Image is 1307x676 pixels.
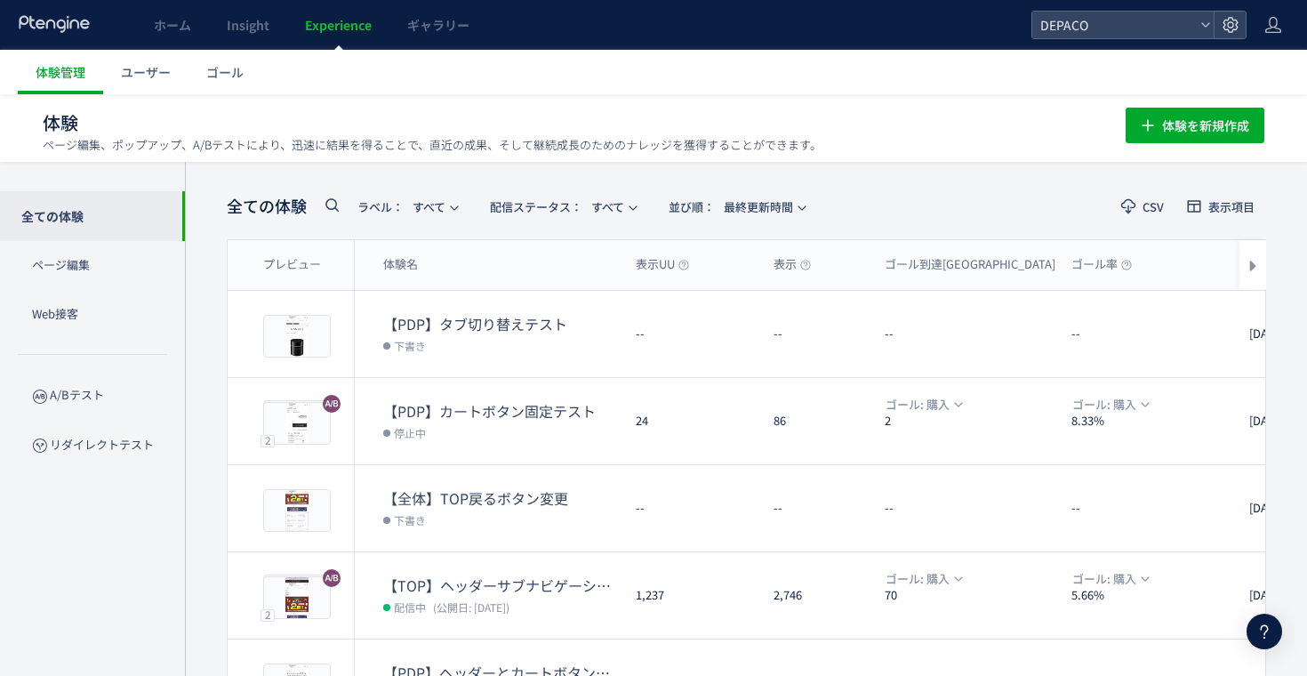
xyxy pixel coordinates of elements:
[43,110,1086,136] h1: 体験
[1110,192,1175,221] button: CSV
[264,490,330,531] img: 6c860eb7488cc51f641869b75320fc551760074156259.jpeg
[305,16,372,34] span: Experience
[383,256,418,273] span: 体験名
[621,465,759,551] div: --
[874,395,972,414] button: ゴール: 購入
[36,63,85,81] span: 体験管理
[759,465,870,551] div: --
[357,192,445,221] span: すべて
[478,192,646,221] button: 配信ステータス​：すべて
[1035,12,1193,38] span: DEPACO
[759,291,870,377] div: --
[886,569,950,589] span: ゴール: 購入
[885,413,1057,430] dt: 2
[407,16,469,34] span: ギャラリー
[669,192,793,221] span: 最終更新時間
[383,575,621,596] dt: 【TOP】ヘッダーサブナビゲーションテスト
[383,314,621,334] dt: 【PDP】タブ切り替えテスト
[121,63,171,81] span: ユーザー
[759,552,870,639] div: 2,746
[1126,108,1264,143] button: 体験を新規作成
[621,378,759,464] div: 24
[433,600,509,615] span: (公開日: [DATE])
[394,511,426,528] span: 下書き
[394,598,426,616] span: 配信中
[43,137,822,153] p: ページ編集、ポップアップ、A/Bテストにより、迅速に結果を得ることで、直近の成果、そして継続成長のためのナレッジを獲得することができます。
[1143,201,1164,213] span: CSV
[669,198,715,215] span: 並び順：
[227,195,307,218] span: 全ての体験
[346,192,468,221] button: ラベル：すべて
[264,577,330,618] img: 6c860eb7488cc51f641869b75320fc551759735454111.jpeg
[490,198,582,215] span: 配信ステータス​：
[357,198,404,215] span: ラベル：
[1208,201,1255,213] span: 表示項目
[885,326,1057,342] dt: --
[1175,192,1266,221] button: 表示項目
[886,395,950,414] span: ゴール: 購入
[383,401,621,422] dt: 【PDP】カートボタン固定テスト
[206,63,244,81] span: ゴール
[885,587,1057,604] dt: 70
[264,403,330,444] img: b8428d42938d0a6cacafd5a2207db8a41760080881195.jpeg
[874,569,972,589] button: ゴール: 購入
[657,192,815,221] button: 並び順：最終更新時間
[885,500,1057,517] dt: --
[394,423,426,441] span: 停止中
[264,316,330,357] img: e57c96ce845ed34b38e8afc182543aad1760086725829.jpeg
[636,256,689,273] span: 表示UU
[759,378,870,464] div: 86
[621,291,759,377] div: --
[774,256,811,273] span: 表示
[261,608,275,621] div: 2
[263,256,321,273] span: プレビュー
[1162,108,1249,143] span: 体験を新規作成
[394,336,426,354] span: 下書き
[383,488,621,509] dt: 【全体】TOP戻るボタン変更
[621,552,759,639] div: 1,237
[227,16,269,34] span: Insight
[885,256,1070,273] span: ゴール到達[GEOGRAPHIC_DATA]
[154,16,191,34] span: ホーム
[261,434,275,447] div: 2
[490,192,624,221] span: すべて
[1071,256,1132,273] span: ゴール率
